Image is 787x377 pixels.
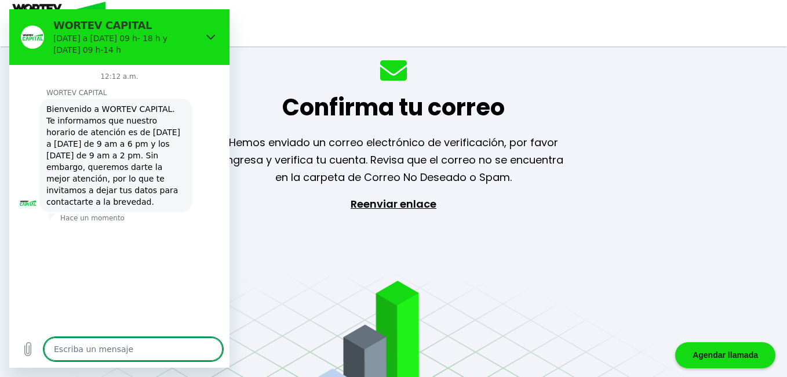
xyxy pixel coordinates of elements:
p: WORTEV CAPITAL [37,79,220,88]
img: mail-icon.3fa1eb17.svg [380,60,407,81]
h1: Confirma tu correo [282,90,505,125]
div: Agendar llamada [675,342,775,368]
p: Hace un momento [51,204,115,213]
button: Cargar archivo [7,328,30,351]
p: Hemos enviado un correo electrónico de verificación, por favor ingresa y verifica tu cuenta. Revi... [209,134,578,186]
iframe: Ventana de mensajería [9,9,229,368]
button: Cerrar [190,16,213,39]
h2: WORTEV CAPITAL [44,9,185,23]
p: Reenviar enlace [340,195,447,317]
p: 12:12 a.m. [91,63,129,72]
p: [DATE] a [DATE] 09 h- 18 h y [DATE] 09 h-14 h [44,23,185,46]
span: Bienvenido a WORTEV CAPITAL. Te informamos que nuestro horario de atención es de [DATE] a [DATE] ... [37,94,176,198]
